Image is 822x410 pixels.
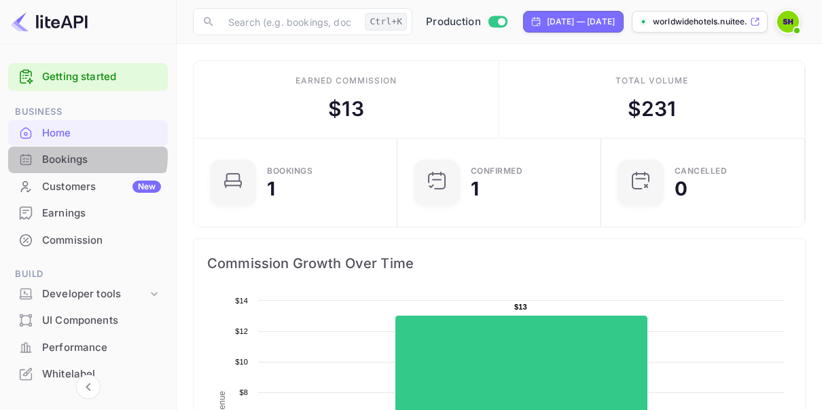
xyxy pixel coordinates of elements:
a: CustomersNew [8,174,168,199]
div: Bookings [8,147,168,173]
div: Developer tools [42,286,147,302]
div: New [132,181,161,193]
div: 1 [267,179,275,198]
a: Whitelabel [8,361,168,386]
a: Home [8,120,168,145]
div: Whitelabel [8,361,168,388]
div: Home [42,126,161,141]
span: Commission Growth Over Time [207,253,791,274]
text: $14 [235,297,248,305]
div: Switch to Sandbox mode [421,14,512,30]
text: $13 [514,303,527,311]
div: Earned commission [296,75,396,87]
div: Performance [8,335,168,361]
div: Bookings [267,167,312,175]
div: UI Components [8,307,168,334]
text: $8 [239,388,248,396]
div: Confirmed [471,167,523,175]
div: Click to change the date range period [523,11,624,33]
a: Earnings [8,200,168,225]
div: Ctrl+K [365,13,407,31]
div: Getting started [8,63,168,91]
div: CANCELLED [675,167,728,175]
div: Commission [8,227,168,254]
text: $12 [235,327,248,335]
input: Search (e.g. bookings, documentation) [220,8,359,35]
div: 1 [471,179,479,198]
div: Earnings [42,206,161,221]
div: Whitelabel [42,367,161,382]
a: UI Components [8,307,168,333]
a: Performance [8,335,168,360]
a: Bookings [8,147,168,172]
div: Home [8,120,168,147]
a: Getting started [42,69,161,85]
span: Build [8,267,168,282]
div: $ 231 [628,94,677,124]
button: Collapse navigation [76,375,101,399]
div: UI Components [42,313,161,329]
div: [DATE] — [DATE] [547,16,615,28]
span: Business [8,105,168,119]
div: $ 13 [328,94,363,124]
div: Bookings [42,152,161,168]
div: 0 [675,179,687,198]
div: Customers [42,179,161,195]
div: Earnings [8,200,168,227]
div: Developer tools [8,282,168,306]
div: Commission [42,233,161,248]
div: Total volume [615,75,688,87]
text: $10 [235,358,248,366]
p: worldwidehotels.nuitee... [653,16,747,28]
div: CustomersNew [8,174,168,200]
img: Sheila Hunter [777,11,799,33]
img: LiteAPI logo [11,11,88,33]
a: Commission [8,227,168,253]
span: Production [426,14,481,30]
div: Performance [42,340,161,356]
